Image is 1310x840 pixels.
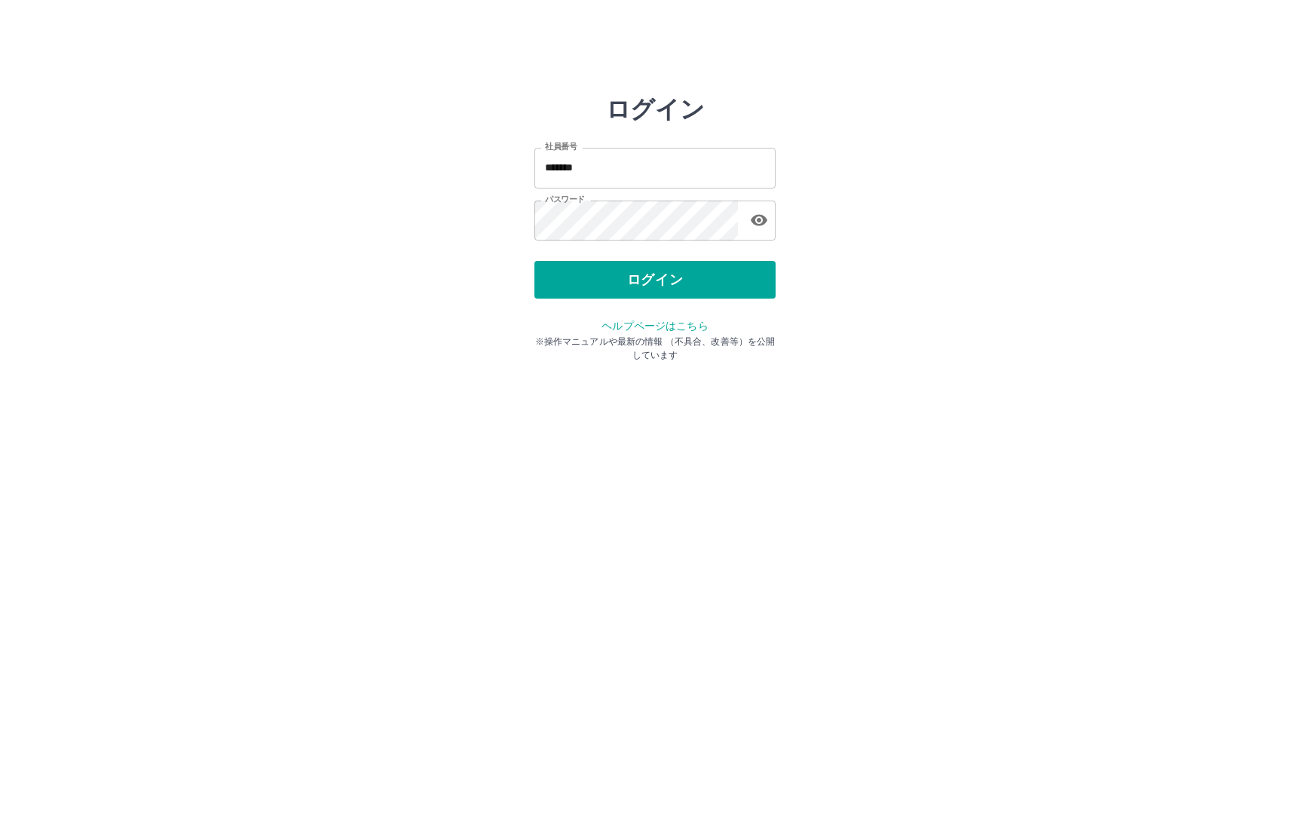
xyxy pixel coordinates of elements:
[606,95,705,124] h2: ログイン
[534,335,776,362] p: ※操作マニュアルや最新の情報 （不具合、改善等）を公開しています
[545,141,577,152] label: 社員番号
[534,261,776,299] button: ログイン
[545,194,585,205] label: パスワード
[601,320,708,332] a: ヘルプページはこちら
